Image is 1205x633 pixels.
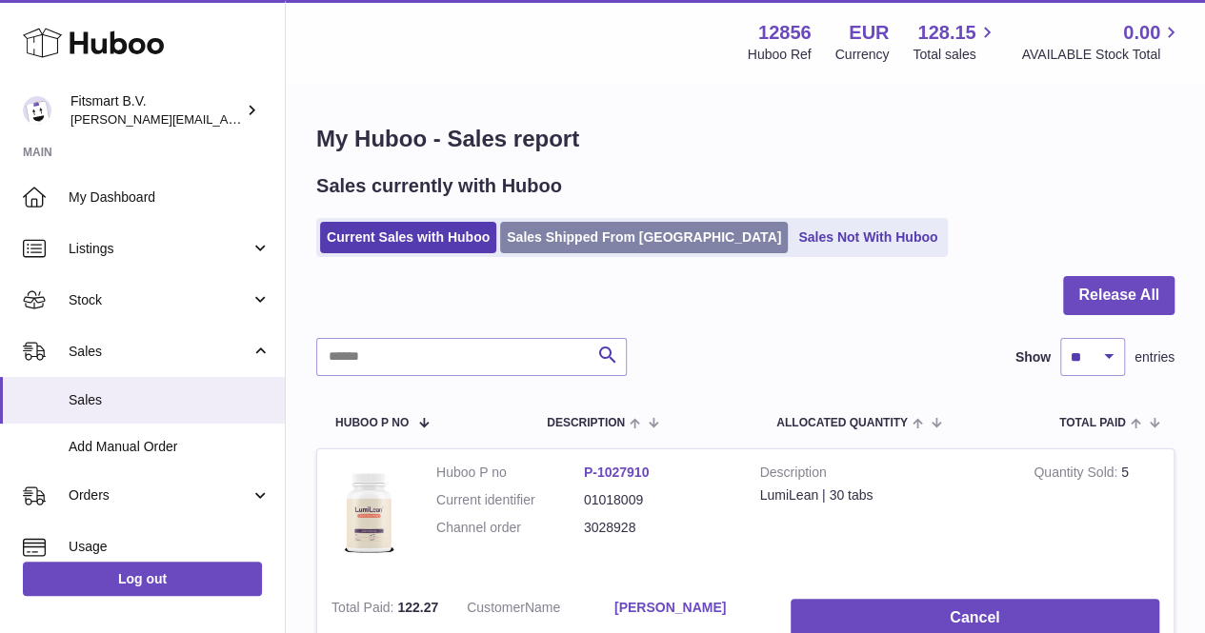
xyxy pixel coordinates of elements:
[69,240,251,258] span: Listings
[584,465,650,480] a: P-1027910
[1059,417,1126,429] span: Total paid
[1021,20,1182,64] a: 0.00 AVAILABLE Stock Total
[331,464,408,565] img: 1736787917.png
[320,222,496,253] a: Current Sales with Huboo
[760,486,1006,504] div: LumiLean | 30 tabs
[436,519,584,537] dt: Channel order
[1019,449,1174,584] td: 5
[436,491,584,509] dt: Current identifier
[758,20,812,46] strong: 12856
[1063,276,1175,315] button: Release All
[436,464,584,482] dt: Huboo P no
[792,222,944,253] a: Sales Not With Huboo
[835,46,890,64] div: Currency
[23,562,262,596] a: Log out
[467,599,614,622] dt: Name
[1123,20,1160,46] span: 0.00
[1135,348,1175,366] span: entries
[467,600,525,615] span: Customer
[335,417,409,429] span: Huboo P no
[316,173,562,199] h2: Sales currently with Huboo
[849,20,889,46] strong: EUR
[760,464,1006,486] strong: Description
[331,600,397,620] strong: Total Paid
[69,486,251,504] span: Orders
[69,291,251,309] span: Stock
[70,92,242,129] div: Fitsmart B.V.
[748,46,812,64] div: Huboo Ref
[70,111,382,127] span: [PERSON_NAME][EMAIL_ADDRESS][DOMAIN_NAME]
[69,343,251,361] span: Sales
[776,417,908,429] span: ALLOCATED Quantity
[1034,465,1121,485] strong: Quantity Sold
[23,96,51,125] img: jonathan@leaderoo.com
[614,599,762,617] a: [PERSON_NAME]
[69,438,271,456] span: Add Manual Order
[1021,46,1182,64] span: AVAILABLE Stock Total
[913,20,997,64] a: 128.15 Total sales
[913,46,997,64] span: Total sales
[500,222,788,253] a: Sales Shipped From [GEOGRAPHIC_DATA]
[584,519,732,537] dd: 3028928
[397,600,438,615] span: 122.27
[69,188,271,207] span: My Dashboard
[1015,348,1051,366] label: Show
[917,20,975,46] span: 128.15
[316,124,1175,154] h1: My Huboo - Sales report
[69,538,271,556] span: Usage
[69,391,271,409] span: Sales
[584,491,732,509] dd: 01018009
[547,417,625,429] span: Description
